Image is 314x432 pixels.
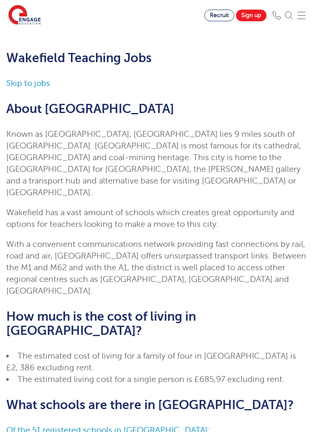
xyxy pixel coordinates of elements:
[6,102,174,116] span: About [GEOGRAPHIC_DATA]
[210,12,229,18] span: Recruit
[6,309,196,338] span: How much is the cost of living in [GEOGRAPHIC_DATA]?
[285,11,293,20] img: Search
[6,51,308,65] h1: Wakefield Teaching Jobs
[6,78,50,88] a: Skip to jobs
[6,129,301,197] span: Known as [GEOGRAPHIC_DATA], [GEOGRAPHIC_DATA] lies 9 miles south of [GEOGRAPHIC_DATA]. [GEOGRAPHI...
[18,374,284,384] span: The estimated living cost for a single person is £685,97 excluding rent.
[272,11,281,20] img: Phone
[297,11,306,20] img: Mobile Menu
[6,208,294,229] span: Wakefield has a vast amount of schools which creates great opportunity and options for teachers l...
[6,398,294,412] span: What schools are there in [GEOGRAPHIC_DATA]?
[204,10,234,21] a: Recruit
[6,351,296,372] span: The estimated cost of living for a family of four in [GEOGRAPHIC_DATA] is £2, 386 excluding rent.
[8,5,41,26] img: Engage Education
[236,10,266,21] a: Sign up
[6,239,306,296] span: With a convenient communications network providing fast connections by rail, road and air, [GEOGR...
